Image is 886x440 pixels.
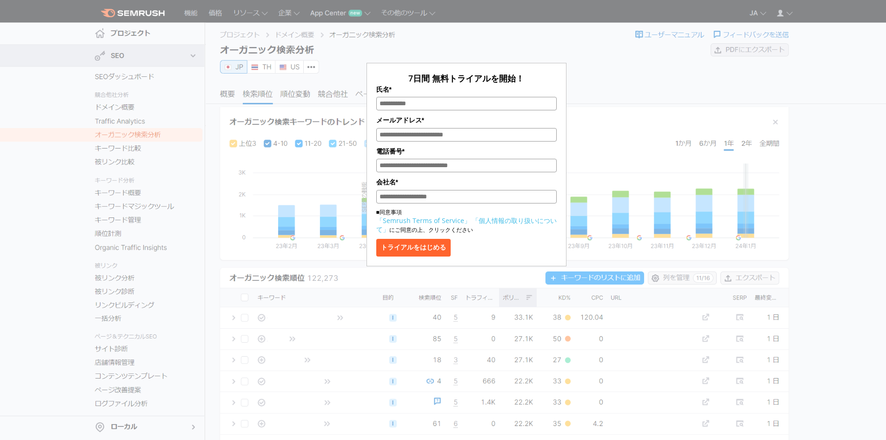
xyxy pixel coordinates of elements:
[376,146,557,156] label: 電話番号*
[376,115,557,125] label: メールアドレス*
[376,216,557,234] a: 「個人情報の取り扱いについて」
[376,239,451,257] button: トライアルをはじめる
[376,208,557,234] p: ■同意事項 にご同意の上、クリックください
[376,216,471,225] a: 「Semrush Terms of Service」
[408,73,524,84] span: 7日間 無料トライアルを開始！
